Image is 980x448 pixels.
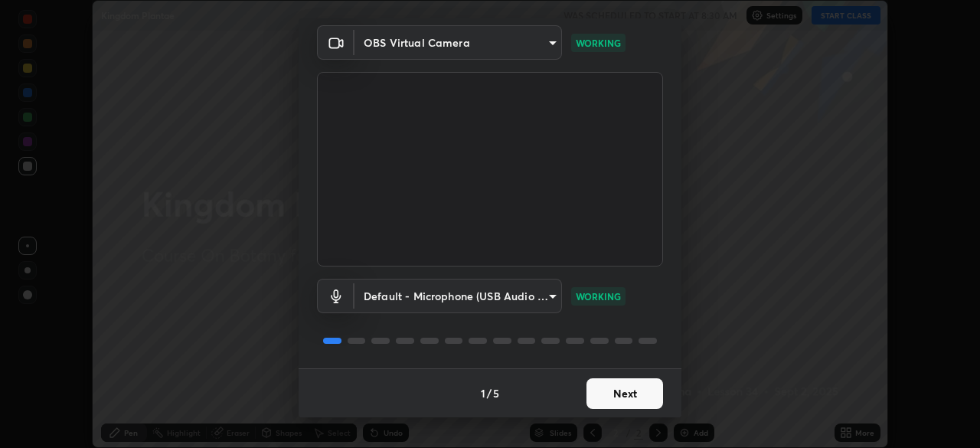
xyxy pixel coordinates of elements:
div: OBS Virtual Camera [354,25,562,60]
button: Next [586,378,663,409]
p: WORKING [576,289,621,303]
div: OBS Virtual Camera [354,279,562,313]
h4: 1 [481,385,485,401]
h4: 5 [493,385,499,401]
h4: / [487,385,492,401]
p: WORKING [576,36,621,50]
